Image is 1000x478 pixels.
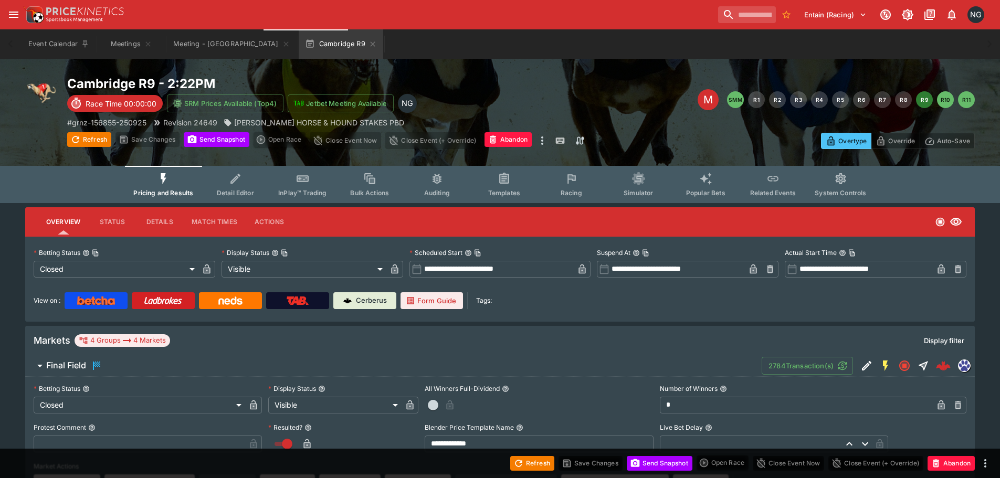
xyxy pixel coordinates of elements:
[838,135,867,146] p: Overtype
[46,17,103,22] img: Sportsbook Management
[350,189,389,197] span: Bulk Actions
[895,356,914,375] button: Closed
[898,5,917,24] button: Toggle light/dark mode
[762,357,853,375] button: 2784Transaction(s)
[633,249,640,257] button: Suspend AtCopy To Clipboard
[79,334,166,347] div: 4 Groups 4 Markets
[660,384,718,393] p: Number of Winners
[933,355,954,376] a: d048a51a-1ecc-40f1-8d61-9466f60638bf
[34,248,80,257] p: Betting Status
[727,91,975,108] nav: pagination navigation
[163,117,217,128] p: Revision 24649
[686,189,725,197] span: Popular Bets
[222,248,269,257] p: Display Status
[785,248,837,257] p: Actual Start Time
[34,397,245,413] div: Closed
[642,249,649,257] button: Copy To Clipboard
[287,296,309,305] img: TabNZ
[92,249,99,257] button: Copy To Clipboard
[167,29,296,59] button: Meeting - Cambridge
[937,135,970,146] p: Auto-Save
[839,249,846,257] button: Actual Start TimeCopy To Clipboard
[22,29,96,59] button: Event Calendar
[474,249,481,257] button: Copy To Clipboard
[979,457,992,470] button: more
[401,292,463,309] a: Form Guide
[246,209,293,235] button: Actions
[234,117,404,128] p: [PERSON_NAME] HORSE & HOUND STAKES PBD
[183,209,246,235] button: Match Times
[778,6,795,23] button: No Bookmarks
[888,135,915,146] p: Override
[876,5,895,24] button: Connected to PK
[222,261,386,278] div: Visible
[77,296,115,305] img: Betcha
[718,6,776,23] input: search
[398,94,417,113] div: Nick Goss
[184,132,249,147] button: Send Snapshot
[853,91,870,108] button: R6
[425,423,514,432] p: Blender Price Template Name
[821,133,975,149] div: Start From
[23,4,44,25] img: PriceKinetics Logo
[790,91,807,108] button: R3
[293,98,304,109] img: jetbet-logo.svg
[627,456,692,471] button: Send Snapshot
[928,456,975,471] button: Abandon
[942,5,961,24] button: Notifications
[698,89,719,110] div: Edit Meeting
[502,385,509,392] button: All Winners Full-Dividend
[409,248,462,257] p: Scheduled Start
[86,98,156,109] p: Race Time 00:00:00
[821,133,871,149] button: Overtype
[769,91,786,108] button: R2
[720,385,727,392] button: Number of Winners
[288,94,394,112] button: Jetbet Meeting Available
[67,117,146,128] p: Copy To Clipboard
[916,91,933,108] button: R9
[697,455,749,470] div: split button
[950,216,962,228] svg: Visible
[34,423,86,432] p: Protest Comment
[936,358,951,373] img: logo-cerberus--red.svg
[46,360,86,371] h6: Final Field
[25,355,762,376] button: Final Field
[217,189,254,197] span: Detail Editor
[304,424,312,431] button: Resulted?
[485,132,532,147] button: Abandon
[125,166,875,203] div: Event type filters
[136,209,183,235] button: Details
[848,249,856,257] button: Copy To Clipboard
[895,91,912,108] button: R8
[356,295,387,306] p: Cerberus
[536,132,549,149] button: more
[144,296,182,305] img: Ladbrokes
[561,189,582,197] span: Racing
[299,29,383,59] button: Cambridge R9
[871,133,920,149] button: Override
[34,261,198,278] div: Closed
[748,91,765,108] button: R1
[936,358,951,373] div: d048a51a-1ecc-40f1-8d61-9466f60638bf
[67,132,111,147] button: Refresh
[271,249,279,257] button: Display StatusCopy To Clipboard
[82,249,90,257] button: Betting StatusCopy To Clipboard
[510,456,554,471] button: Refresh
[935,217,945,227] svg: Closed
[918,332,971,349] button: Display filter
[278,189,327,197] span: InPlay™ Trading
[343,296,352,305] img: Cerberus
[624,189,653,197] span: Simulator
[967,6,984,23] div: Nick Goss
[597,248,630,257] p: Suspend At
[727,91,744,108] button: SMM
[318,385,325,392] button: Display Status
[133,189,193,197] span: Pricing and Results
[488,189,520,197] span: Templates
[750,189,796,197] span: Related Events
[281,249,288,257] button: Copy To Clipboard
[34,334,70,346] h5: Markets
[34,384,80,393] p: Betting Status
[167,94,283,112] button: SRM Prices Available (Top4)
[476,292,492,309] label: Tags:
